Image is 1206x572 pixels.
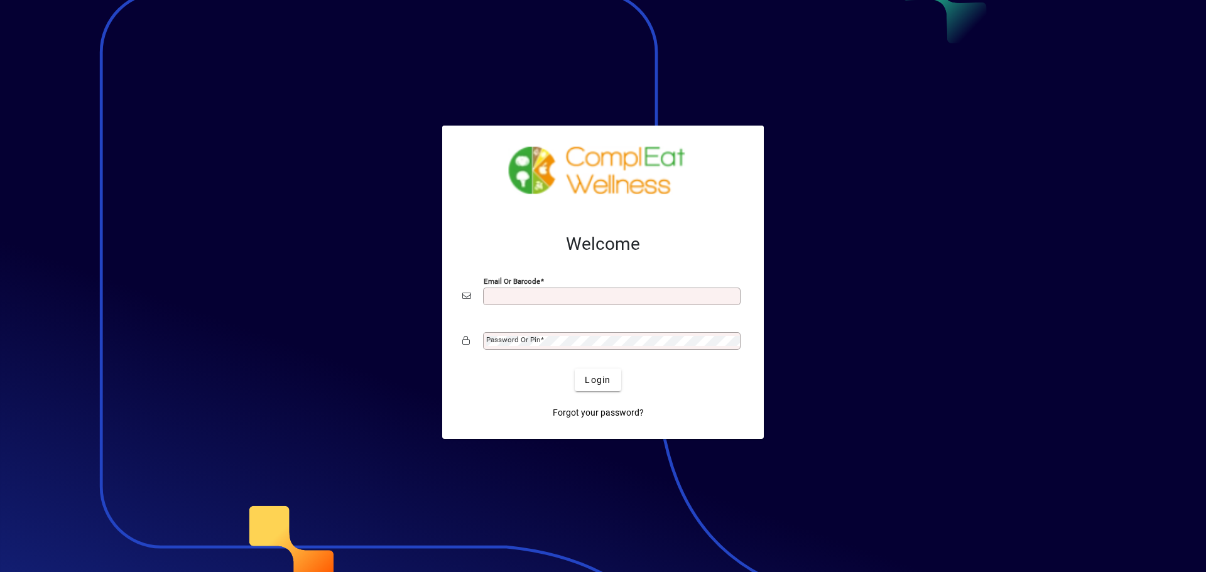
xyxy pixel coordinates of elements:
[585,374,611,387] span: Login
[575,369,621,391] button: Login
[484,277,540,286] mat-label: Email or Barcode
[486,335,540,344] mat-label: Password or Pin
[548,401,649,424] a: Forgot your password?
[462,234,744,255] h2: Welcome
[553,406,644,419] span: Forgot your password?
